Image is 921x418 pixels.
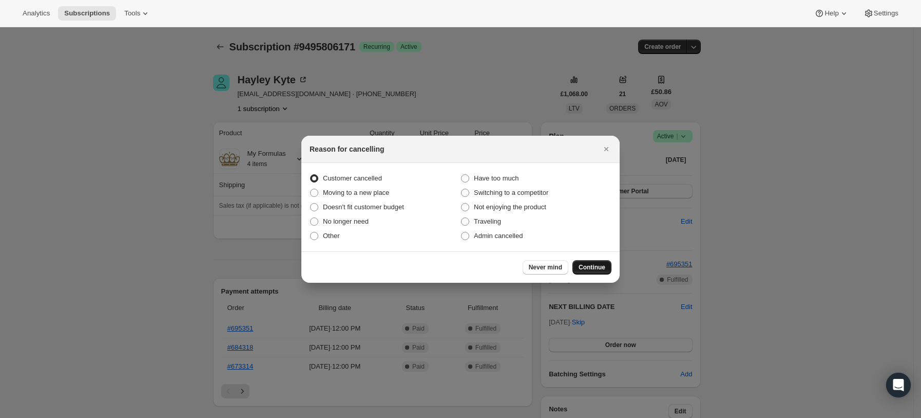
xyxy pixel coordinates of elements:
[118,6,157,21] button: Tools
[323,174,382,182] span: Customer cancelled
[857,6,905,21] button: Settings
[529,263,562,271] span: Never mind
[523,260,568,275] button: Never mind
[323,217,369,225] span: No longer need
[874,9,898,17] span: Settings
[572,260,611,275] button: Continue
[323,232,340,240] span: Other
[58,6,116,21] button: Subscriptions
[124,9,140,17] span: Tools
[474,217,501,225] span: Traveling
[64,9,110,17] span: Subscriptions
[323,189,389,196] span: Moving to a new place
[824,9,838,17] span: Help
[474,203,546,211] span: Not enjoying the product
[16,6,56,21] button: Analytics
[23,9,50,17] span: Analytics
[886,373,911,397] div: Open Intercom Messenger
[474,174,519,182] span: Have too much
[808,6,855,21] button: Help
[323,203,404,211] span: Doesn't fit customer budget
[474,189,548,196] span: Switching to a competitor
[310,144,384,154] h2: Reason for cancelling
[474,232,523,240] span: Admin cancelled
[579,263,605,271] span: Continue
[599,142,613,156] button: Close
